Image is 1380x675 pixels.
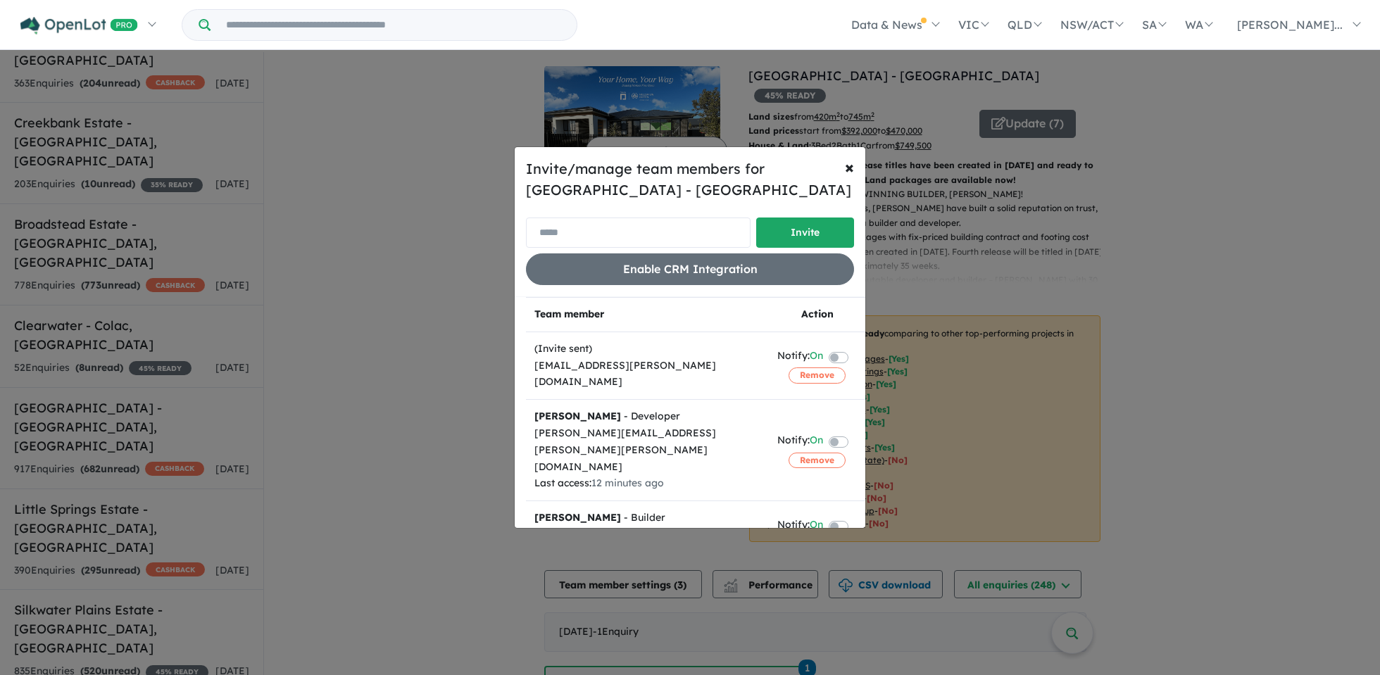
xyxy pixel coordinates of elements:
span: 12 minutes ago [591,477,664,489]
div: [EMAIL_ADDRESS][PERSON_NAME][DOMAIN_NAME] [534,358,760,391]
span: On [810,432,823,451]
span: × [845,156,854,177]
img: Openlot PRO Logo White [20,17,138,34]
strong: [PERSON_NAME] [534,511,621,524]
div: - Developer [534,408,760,425]
button: Remove [789,453,846,468]
strong: [PERSON_NAME] [534,410,621,422]
span: On [810,517,823,536]
button: Enable CRM Integration [526,253,854,285]
th: Team member [526,298,769,332]
th: Action [769,298,865,332]
div: Notify: [777,348,823,367]
span: [PERSON_NAME]... [1237,18,1343,32]
div: (Invite sent) [534,341,760,358]
div: [PERSON_NAME][EMAIL_ADDRESS][PERSON_NAME][PERSON_NAME][DOMAIN_NAME] [534,425,760,475]
span: On [810,348,823,367]
div: Notify: [777,432,823,451]
h5: Invite/manage team members for [GEOGRAPHIC_DATA] - [GEOGRAPHIC_DATA] [526,158,854,201]
div: Last access: [534,475,760,492]
div: - Builder [534,510,760,526]
div: [EMAIL_ADDRESS][DOMAIN_NAME] [534,526,760,543]
div: Notify: [777,517,823,536]
input: Try estate name, suburb, builder or developer [213,10,574,40]
button: Remove [789,367,846,383]
button: Invite [756,217,854,248]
